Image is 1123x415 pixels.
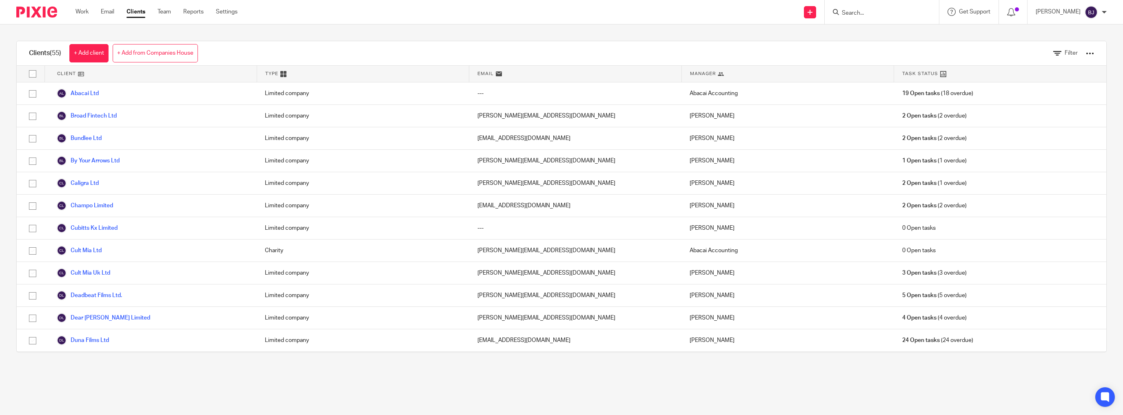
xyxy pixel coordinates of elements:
[681,82,894,104] div: Abacai Accounting
[681,352,894,374] div: [PERSON_NAME]
[902,314,937,322] span: 4 Open tasks
[183,8,204,16] a: Reports
[257,262,469,284] div: Limited company
[57,223,118,233] a: Cubitts Kx Limited
[681,329,894,351] div: [PERSON_NAME]
[265,70,278,77] span: Type
[902,246,936,255] span: 0 Open tasks
[681,150,894,172] div: [PERSON_NAME]
[57,111,117,121] a: Broad Fintech Ltd
[902,89,973,98] span: (18 overdue)
[681,217,894,239] div: [PERSON_NAME]
[57,70,76,77] span: Client
[469,262,681,284] div: [PERSON_NAME][EMAIL_ADDRESS][DOMAIN_NAME]
[681,127,894,149] div: [PERSON_NAME]
[469,150,681,172] div: [PERSON_NAME][EMAIL_ADDRESS][DOMAIN_NAME]
[57,223,67,233] img: svg%3E
[69,44,109,62] a: + Add client
[29,49,61,58] h1: Clients
[1065,50,1078,56] span: Filter
[902,112,967,120] span: (2 overdue)
[257,284,469,306] div: Limited company
[690,70,716,77] span: Manager
[469,240,681,262] div: [PERSON_NAME][EMAIL_ADDRESS][DOMAIN_NAME]
[681,195,894,217] div: [PERSON_NAME]
[681,262,894,284] div: [PERSON_NAME]
[902,269,937,277] span: 3 Open tasks
[681,105,894,127] div: [PERSON_NAME]
[101,8,114,16] a: Email
[57,268,110,278] a: Cult Mia Uk Ltd
[25,66,40,82] input: Select all
[469,172,681,194] div: [PERSON_NAME][EMAIL_ADDRESS][DOMAIN_NAME]
[681,307,894,329] div: [PERSON_NAME]
[902,157,937,165] span: 1 Open tasks
[57,201,113,211] a: Champo Limited
[57,178,99,188] a: Caligra Ltd
[57,246,102,255] a: Cult Mia Ltd
[57,89,99,98] a: Abacai Ltd
[1085,6,1098,19] img: svg%3E
[469,352,681,374] div: [PERSON_NAME][EMAIL_ADDRESS][DOMAIN_NAME]
[902,269,967,277] span: (3 overdue)
[477,70,494,77] span: Email
[257,150,469,172] div: Limited company
[57,133,102,143] a: Bundlee Ltd
[257,172,469,194] div: Limited company
[469,307,681,329] div: [PERSON_NAME][EMAIL_ADDRESS][DOMAIN_NAME]
[257,240,469,262] div: Charity
[57,291,67,300] img: svg%3E
[257,195,469,217] div: Limited company
[257,307,469,329] div: Limited company
[902,179,937,187] span: 2 Open tasks
[902,336,973,344] span: (24 overdue)
[57,291,122,300] a: Deadbeat Films Ltd.
[902,134,967,142] span: (2 overdue)
[57,178,67,188] img: svg%3E
[257,352,469,374] div: Limited company
[158,8,171,16] a: Team
[902,134,937,142] span: 2 Open tasks
[469,329,681,351] div: [EMAIL_ADDRESS][DOMAIN_NAME]
[57,133,67,143] img: svg%3E
[257,217,469,239] div: Limited company
[902,224,936,232] span: 0 Open tasks
[257,82,469,104] div: Limited company
[57,335,109,345] a: Duna Films Ltd
[841,10,914,17] input: Search
[902,291,967,300] span: (5 overdue)
[902,336,940,344] span: 24 Open tasks
[902,157,967,165] span: (1 overdue)
[257,127,469,149] div: Limited company
[75,8,89,16] a: Work
[57,111,67,121] img: svg%3E
[113,44,198,62] a: + Add from Companies House
[902,112,937,120] span: 2 Open tasks
[257,105,469,127] div: Limited company
[50,50,61,56] span: (55)
[57,246,67,255] img: svg%3E
[257,329,469,351] div: Limited company
[902,70,938,77] span: Task Status
[902,314,967,322] span: (4 overdue)
[1036,8,1081,16] p: [PERSON_NAME]
[681,172,894,194] div: [PERSON_NAME]
[902,202,967,210] span: (2 overdue)
[469,105,681,127] div: [PERSON_NAME][EMAIL_ADDRESS][DOMAIN_NAME]
[902,202,937,210] span: 2 Open tasks
[959,9,990,15] span: Get Support
[902,291,937,300] span: 5 Open tasks
[16,7,57,18] img: Pixie
[681,284,894,306] div: [PERSON_NAME]
[57,313,67,323] img: svg%3E
[57,335,67,345] img: svg%3E
[216,8,237,16] a: Settings
[681,240,894,262] div: Abacai Accounting
[57,313,150,323] a: Dear [PERSON_NAME] Limited
[902,179,967,187] span: (1 overdue)
[127,8,145,16] a: Clients
[57,156,67,166] img: svg%3E
[57,268,67,278] img: svg%3E
[469,127,681,149] div: [EMAIL_ADDRESS][DOMAIN_NAME]
[57,201,67,211] img: svg%3E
